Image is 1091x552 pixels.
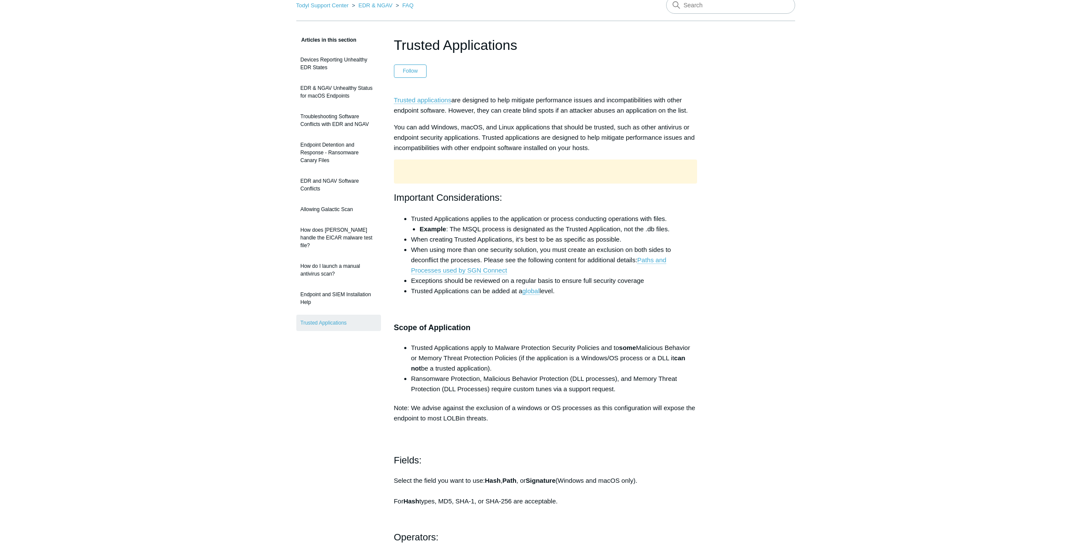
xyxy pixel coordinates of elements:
span: Articles in this section [296,37,356,43]
a: How does [PERSON_NAME] handle the EICAR malware test file? [296,222,381,254]
strong: Path [502,477,516,484]
strong: Hash [485,477,501,484]
li: When using more than one security solution, you must create an exclusion on both sides to deconfl... [411,245,698,276]
a: Troubleshooting Software Conflicts with EDR and NGAV [296,108,381,132]
button: Follow Article [394,64,427,77]
h1: Trusted Applications [394,35,698,55]
strong: Signature [526,477,556,484]
strong: Hash [403,497,419,505]
p: are designed to help mitigate performance issues and incompatibilities with other endpoint softwa... [394,95,698,116]
li: : The MSQL process is designated as the Trusted Application, not the .db files. [420,224,698,234]
a: Endpoint Detention and Response - Ransomware Canary Files [296,137,381,169]
a: Todyl Support Center [296,2,349,9]
p: Note: We advise against the exclusion of a windows or OS processes as this configuration will exp... [394,403,698,423]
p: You can add Windows, macOS, and Linux applications that should be trusted, such as other antiviru... [394,122,698,153]
li: Trusted Applications can be added at a level. [411,286,698,296]
a: global [522,287,539,295]
li: Exceptions should be reviewed on a regular basis to ensure full security coverage [411,276,698,286]
h2: Important Considerations: [394,190,698,205]
li: Ransomware Protection, Malicious Behavior Protection (DLL processes), and Memory Threat Protectio... [411,374,698,394]
li: Trusted Applications applies to the application or process conducting operations with files. [411,214,698,234]
a: Allowing Galactic Scan [296,201,381,218]
li: When creating Trusted Applications, it’s best to be as specific as possible. [411,234,698,245]
a: Endpoint and SIEM Installation Help [296,286,381,310]
a: Paths and Processes used by SGN Connect [411,256,667,274]
strong: can not [411,354,685,372]
li: Trusted Applications apply to Malware Protection Security Policies and to Malicious Behavior or M... [411,343,698,374]
a: Trusted Applications [296,315,381,331]
li: Todyl Support Center [296,2,350,9]
a: EDR and NGAV Software Conflicts [296,173,381,197]
strong: Example [420,225,446,233]
h3: Scope of Application [394,322,698,334]
a: EDR & NGAV [358,2,392,9]
a: EDR & NGAV Unhealthy Status for macOS Endpoints [296,80,381,104]
strong: some [619,344,636,351]
h2: Fields: [394,453,698,468]
a: Trusted applications [394,96,452,104]
p: Select the field you want to use: , , or (Windows and macOS only). For types, MD5, SHA-1, or SHA-... [394,475,698,506]
a: Devices Reporting Unhealthy EDR States [296,52,381,76]
a: How do I launch a manual antivirus scan? [296,258,381,282]
li: EDR & NGAV [350,2,394,9]
a: FAQ [403,2,414,9]
li: FAQ [394,2,413,9]
h2: Operators: [394,530,698,545]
